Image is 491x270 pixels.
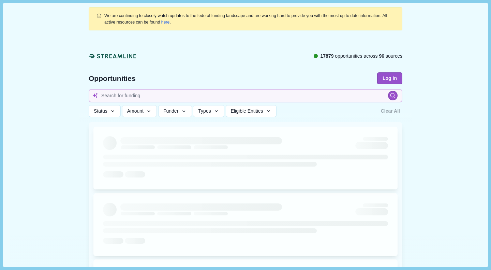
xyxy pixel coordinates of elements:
[231,108,263,114] span: Eligible Entities
[127,108,144,114] span: Amount
[158,105,192,117] button: Funder
[378,105,402,117] button: Clear All
[320,53,402,60] span: opportunities across sources
[104,13,395,25] div: .
[379,53,385,59] span: 96
[377,72,402,84] button: Log In
[193,105,224,117] button: Types
[104,13,387,24] span: We are continuing to closely watch updates to the federal funding landscape and are working hard ...
[161,20,170,25] a: here
[226,105,277,117] button: Eligible Entities
[122,105,157,117] button: Amount
[320,53,333,59] span: 17879
[198,108,211,114] span: Types
[89,75,136,82] span: Opportunities
[89,89,402,102] input: Search for funding
[94,108,107,114] span: Status
[89,105,121,117] button: Status
[163,108,178,114] span: Funder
